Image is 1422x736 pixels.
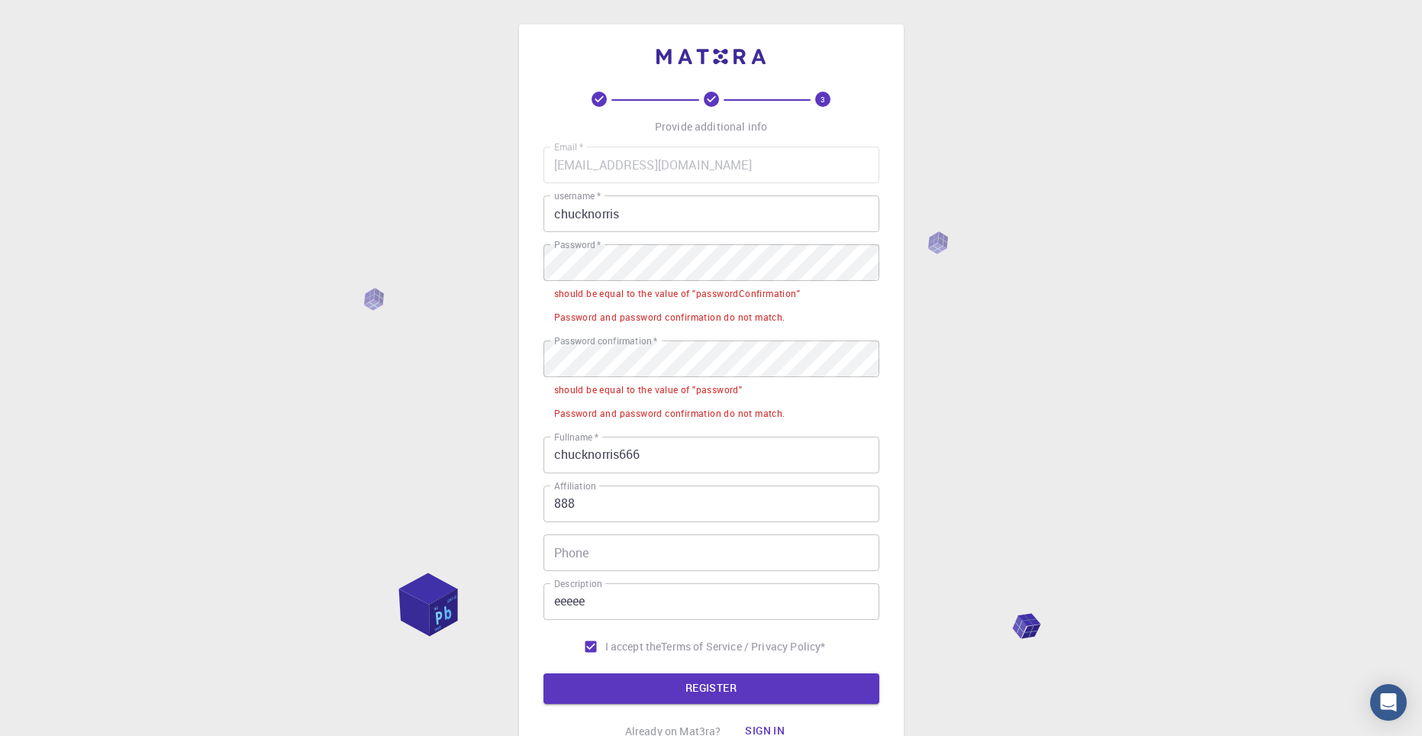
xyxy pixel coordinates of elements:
[554,310,785,325] div: Password and password confirmation do not match.
[554,334,657,347] label: Password confirmation
[554,189,601,202] label: username
[605,639,662,654] span: I accept the
[554,406,785,421] div: Password and password confirmation do not match.
[554,383,743,398] div: should be equal to the value of "password"
[554,577,602,590] label: Description
[1370,684,1407,721] div: Open Intercom Messenger
[661,639,825,654] a: Terms of Service / Privacy Policy*
[554,431,598,444] label: Fullname
[821,94,825,105] text: 3
[543,673,879,704] button: REGISTER
[655,119,767,134] p: Provide additional info
[554,479,595,492] label: Affiliation
[554,140,583,153] label: Email
[554,286,801,302] div: should be equal to the value of "passwordConfirmation"
[661,639,825,654] p: Terms of Service / Privacy Policy *
[554,238,601,251] label: Password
